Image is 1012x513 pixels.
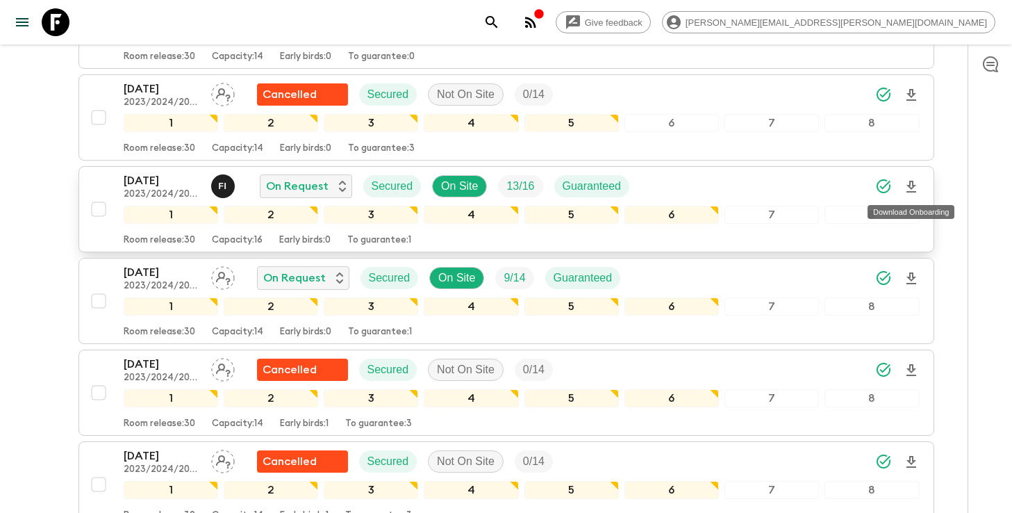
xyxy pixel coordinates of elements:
svg: Download Onboarding [903,87,920,104]
p: 2023/2024/2025 [124,97,200,108]
p: 13 / 16 [506,178,534,195]
div: 3 [324,114,418,132]
span: Give feedback [577,17,650,28]
div: 5 [524,114,619,132]
div: 2 [224,206,318,224]
div: 5 [524,389,619,407]
p: Capacity: 14 [212,143,263,154]
p: [DATE] [124,448,200,464]
p: [DATE] [124,81,200,97]
p: Not On Site [437,86,495,103]
div: 1 [124,481,218,499]
p: On Site [438,270,475,286]
div: 4 [424,389,518,407]
div: 1 [124,206,218,224]
p: Guaranteed [554,270,613,286]
p: [DATE] [124,356,200,373]
p: Early birds: 0 [279,235,331,246]
span: Faten Ibrahim [211,179,238,190]
div: 1 [124,389,218,407]
div: 7 [724,298,819,316]
div: 2 [224,298,318,316]
p: Secured [372,178,413,195]
p: Secured [367,361,409,378]
span: Assign pack leader [211,87,235,98]
p: Capacity: 14 [212,51,263,63]
div: 3 [324,389,418,407]
span: Assign pack leader [211,454,235,465]
svg: Synced Successfully [875,178,892,195]
p: To guarantee: 3 [348,143,415,154]
p: 2023/2024/2025 [124,464,200,475]
button: search adventures [478,8,506,36]
p: Early birds: 0 [280,51,331,63]
div: Flash Pack cancellation [257,83,348,106]
div: 4 [424,114,518,132]
p: Secured [367,86,409,103]
div: Secured [359,83,417,106]
p: Capacity: 14 [212,327,263,338]
svg: Synced Successfully [875,270,892,286]
div: 4 [424,206,518,224]
div: 7 [724,481,819,499]
div: 6 [624,481,719,499]
div: 3 [324,206,418,224]
div: 6 [624,114,719,132]
div: Trip Fill [498,175,542,197]
p: Early birds: 1 [280,418,329,430]
svg: Synced Successfully [875,361,892,378]
p: Cancelled [263,86,317,103]
div: Trip Fill [495,267,533,289]
p: 0 / 14 [523,86,545,103]
div: Download Onboarding [868,205,954,219]
div: Secured [359,450,417,473]
div: 5 [524,298,619,316]
div: 5 [524,206,619,224]
button: [DATE]2023/2024/2025Assign pack leaderFlash Pack cancellationSecuredNot On SiteTrip Fill12345678R... [78,74,934,161]
svg: Download Onboarding [903,179,920,195]
div: 8 [824,481,919,499]
p: Cancelled [263,361,317,378]
span: Assign pack leader [211,270,235,282]
div: 6 [624,298,719,316]
div: Secured [360,267,419,289]
span: Assign pack leader [211,362,235,373]
div: 7 [724,114,819,132]
div: 8 [824,114,919,132]
div: 3 [324,298,418,316]
div: On Site [429,267,484,289]
div: Trip Fill [515,450,553,473]
div: On Site [432,175,487,197]
p: On Request [263,270,326,286]
a: Give feedback [556,11,651,33]
div: [PERSON_NAME][EMAIL_ADDRESS][PERSON_NAME][DOMAIN_NAME] [662,11,995,33]
p: [DATE] [124,264,200,281]
div: Trip Fill [515,83,553,106]
p: Guaranteed [563,178,622,195]
p: 2023/2024/2025 [124,373,200,384]
button: [DATE]2023/2024/2025Faten IbrahimOn RequestSecuredOn SiteTrip FillGuaranteed12345678Room release:... [78,166,934,252]
svg: Download Onboarding [903,454,920,471]
p: Secured [367,453,409,470]
p: Early birds: 0 [280,143,331,154]
div: 4 [424,481,518,499]
button: FI [211,174,238,198]
p: To guarantee: 1 [347,235,411,246]
div: Trip Fill [515,359,553,381]
p: To guarantee: 3 [345,418,412,430]
div: 7 [724,206,819,224]
p: On Request [266,178,329,195]
p: 9 / 14 [504,270,525,286]
p: Room release: 30 [124,143,195,154]
p: Cancelled [263,453,317,470]
button: [DATE]2023/2024/2025Assign pack leaderOn RequestSecuredOn SiteTrip FillGuaranteed12345678Room rel... [78,258,934,344]
button: [DATE]2023/2024/2025Assign pack leaderFlash Pack cancellationSecuredNot On SiteTrip Fill12345678R... [78,350,934,436]
button: menu [8,8,36,36]
svg: Download Onboarding [903,270,920,287]
p: Room release: 30 [124,235,195,246]
div: 1 [124,114,218,132]
div: 2 [224,114,318,132]
p: Secured [369,270,410,286]
svg: Synced Successfully [875,86,892,103]
p: Room release: 30 [124,51,195,63]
